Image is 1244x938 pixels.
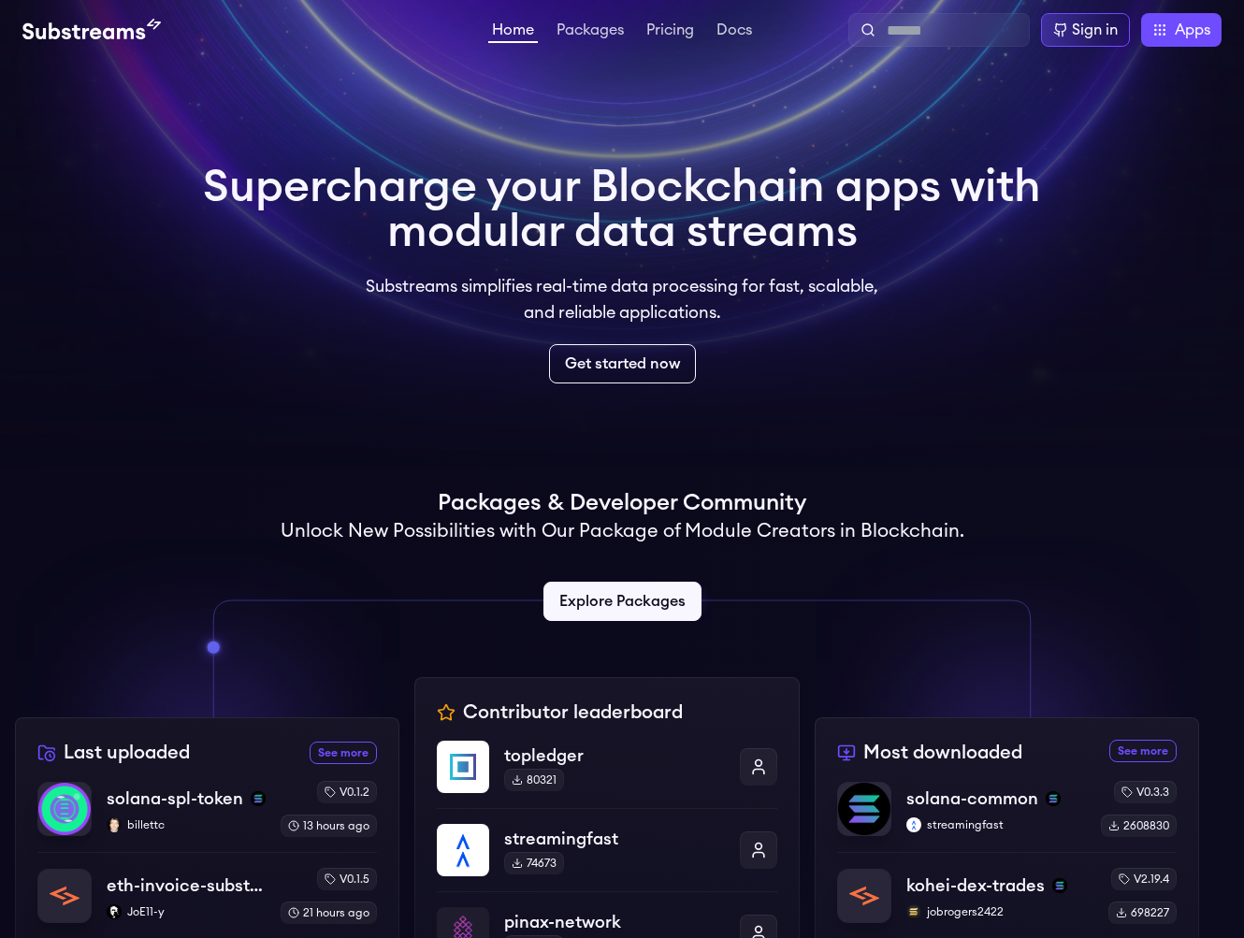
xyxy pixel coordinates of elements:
[1072,19,1118,41] div: Sign in
[906,904,1093,919] p: jobrogers2422
[549,344,696,383] a: Get started now
[906,786,1038,812] p: solana-common
[353,273,891,325] p: Substreams simplifies real-time data processing for fast, scalable, and reliable applications.
[504,769,564,791] div: 80321
[838,783,890,835] img: solana-common
[310,742,377,764] a: See more recently uploaded packages
[906,817,921,832] img: streamingfast
[504,743,724,769] p: topledger
[437,808,776,891] a: streamingfaststreamingfast74673
[1109,740,1177,762] a: See more most downloaded packages
[504,852,564,874] div: 74673
[107,873,266,899] p: eth-invoice-substreams
[553,22,628,41] a: Packages
[203,165,1041,254] h1: Supercharge your Blockchain apps with modular data streams
[251,791,266,806] img: solana
[437,741,776,808] a: topledgertopledger80321
[837,781,1177,852] a: solana-commonsolana-commonsolanastreamingfaststreamingfastv0.3.32608830
[713,22,756,41] a: Docs
[1046,791,1061,806] img: solana
[1114,781,1177,803] div: v0.3.3
[1052,878,1067,893] img: solana
[1041,13,1130,47] a: Sign in
[504,909,724,935] p: pinax-network
[1108,902,1177,924] div: 698227
[437,824,489,876] img: streamingfast
[437,741,489,793] img: topledger
[838,870,890,922] img: kohei-dex-trades
[317,781,377,803] div: v0.1.2
[38,783,91,835] img: solana-spl-token
[107,817,122,832] img: billettc
[906,904,921,919] img: jobrogers2422
[38,870,91,922] img: eth-invoice-substreams
[107,904,122,919] img: JoE11-y
[22,19,161,41] img: Substream's logo
[1111,868,1177,890] div: v2.19.4
[107,817,266,832] p: billettc
[281,815,377,837] div: 13 hours ago
[906,817,1086,832] p: streamingfast
[837,852,1177,924] a: kohei-dex-tradeskohei-dex-tradessolanajobrogers2422jobrogers2422v2.19.4698227
[281,902,377,924] div: 21 hours ago
[1175,19,1210,41] span: Apps
[643,22,698,41] a: Pricing
[438,488,806,518] h1: Packages & Developer Community
[37,781,377,852] a: solana-spl-tokensolana-spl-tokensolanabillettcbillettcv0.1.213 hours ago
[107,904,266,919] p: JoE11-y
[543,582,702,621] a: Explore Packages
[488,22,538,43] a: Home
[906,873,1045,899] p: kohei-dex-trades
[317,868,377,890] div: v0.1.5
[504,826,724,852] p: streamingfast
[1101,815,1177,837] div: 2608830
[281,518,964,544] h2: Unlock New Possibilities with Our Package of Module Creators in Blockchain.
[107,786,243,812] p: solana-spl-token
